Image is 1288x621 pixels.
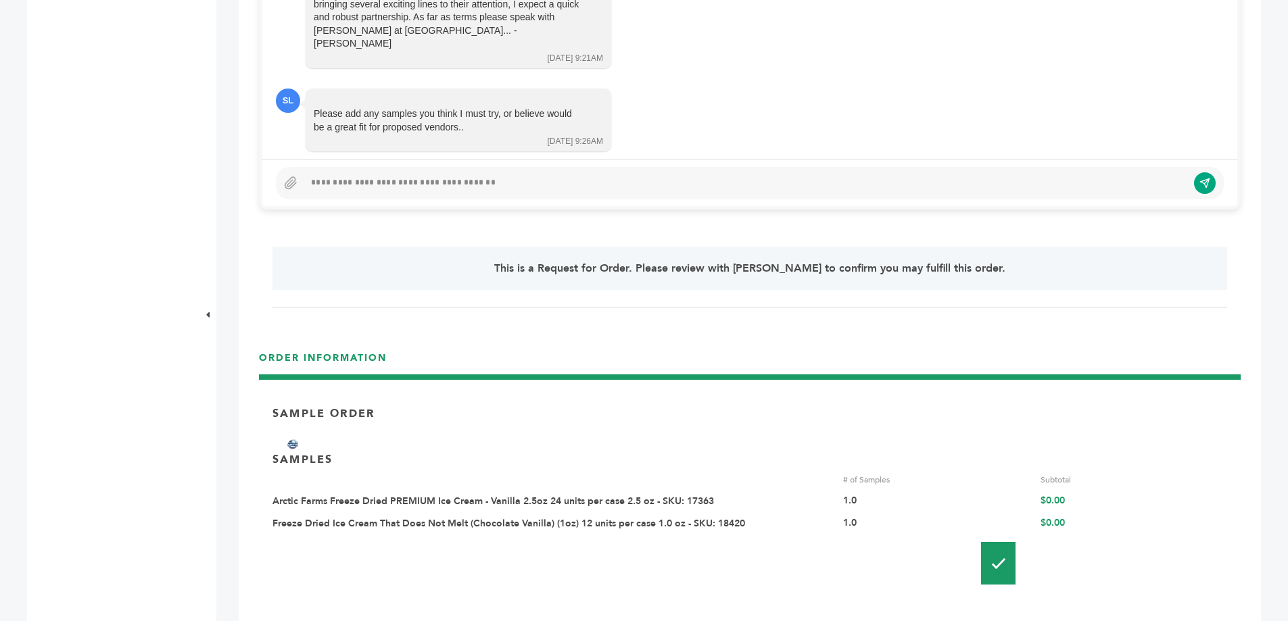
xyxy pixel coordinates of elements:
[548,53,603,64] div: [DATE] 9:21AM
[843,517,1030,530] div: 1.0
[981,542,1016,585] img: Pallet-Icons-01.png
[276,89,300,113] div: SL
[1041,517,1227,530] div: $0.00
[314,107,584,134] div: Please add any samples you think I must try, or believe would be a great fit for proposed vendors..
[272,517,745,530] a: Freeze Dried Ice Cream That Does Not Melt (Chocolate Vanilla) (1oz) 12 units per case 1.0 oz - SK...
[548,136,603,147] div: [DATE] 9:26AM
[259,351,1241,375] h3: ORDER INFORMATION
[1041,495,1227,508] div: $0.00
[310,260,1189,276] p: This is a Request for Order. Please review with [PERSON_NAME] to confirm you may fulfill this order.
[272,437,313,451] img: Brand Name
[272,495,714,507] a: Arctic Farms Freeze Dried PREMIUM Ice Cream - Vanilla 2.5oz 24 units per case 2.5 oz - SKU: 17363
[1041,474,1227,486] div: Subtotal
[272,406,375,421] p: Sample Order
[843,495,1030,508] div: 1.0
[272,452,333,467] p: SAMPLES
[843,474,1030,486] div: # of Samples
